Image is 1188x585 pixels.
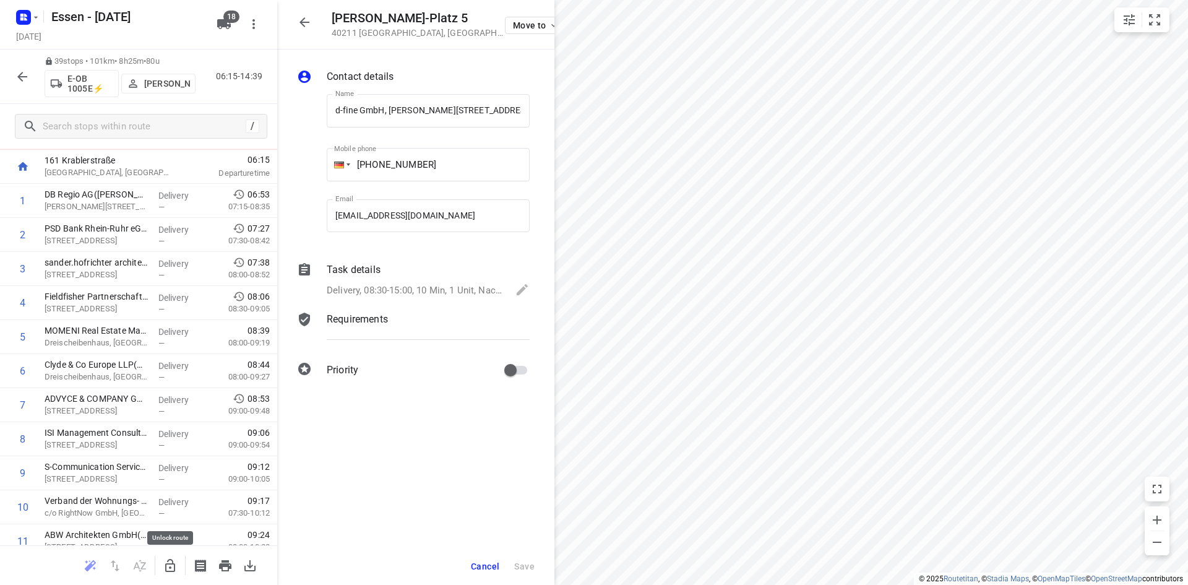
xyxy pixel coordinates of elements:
p: Fieldfisher Partnerschaft von Rechtsanwälten mbB(Lena Meyer) [45,290,148,303]
p: 39 stops • 101km • 8h25m [45,56,196,67]
span: 80u [146,56,159,66]
svg: Early [233,188,245,201]
span: — [158,475,165,484]
div: 10 [17,501,28,513]
p: 08:00-10:22 [209,541,270,553]
div: 6 [20,365,25,377]
p: 08:00-09:19 [209,337,270,349]
p: Departure time [188,167,270,180]
button: Fit zoom [1142,7,1167,32]
p: [STREET_ADDRESS] [45,473,148,485]
div: Requirements [297,312,530,349]
p: Kreuzstraße 34, Düsseldorf [45,541,148,553]
p: 08:30-09:05 [209,303,270,315]
button: More [241,12,266,37]
p: Clyde & Co Europe LLP(NAMELESS CONTACT) [45,358,148,371]
p: Delivery [158,223,204,236]
div: 11 [17,535,28,547]
div: 8 [20,433,25,445]
p: 07:30-10:12 [209,507,270,519]
p: Bleichstraße 20, Düsseldorf [45,405,148,417]
span: 09:17 [247,495,270,507]
p: 09:00-09:48 [209,405,270,417]
button: 18 [212,12,236,37]
input: 1 (702) 123-4567 [327,148,530,181]
span: 09:12 [247,461,270,473]
div: 4 [20,297,25,309]
p: PSD Bank Rhein-Ruhr eG - Düsseldorf(nicht vorhanden) [45,222,148,235]
p: 09:00-09:54 [209,439,270,451]
div: 1 [20,195,25,207]
p: [PERSON_NAME] [144,79,190,89]
h5: [PERSON_NAME]-Platz 5 [332,11,505,25]
span: Cancel [471,561,499,571]
p: Delivery [158,428,204,440]
span: Sort by time window [127,559,152,571]
span: • [144,56,146,66]
p: Delivery [158,292,204,304]
span: 09:06 [247,427,270,439]
div: Task detailsDelivery, 08:30-15:00, 10 Min, 1 Unit, Nach der Auslieferung kann das Auto stehen ble... [297,262,530,300]
button: Map settings [1117,7,1142,32]
div: 7 [20,399,25,411]
span: — [158,202,165,212]
p: Priority [327,363,358,378]
p: Dreischeibenhaus, Düsseldorf [45,337,148,349]
div: 2 [20,229,25,241]
div: 9 [20,467,25,479]
div: 3 [20,263,25,275]
a: OpenMapTiles [1038,574,1085,583]
h5: Project date [11,29,46,43]
svg: Edit [515,282,530,297]
span: — [158,543,165,552]
span: — [158,305,165,314]
div: small contained button group [1114,7,1169,32]
span: Reoptimize route [78,559,103,571]
p: Dreischeibenhaus, Düsseldorf [45,371,148,383]
span: 07:38 [247,256,270,269]
p: DB Regio AG(Frank Brunnenkant) [45,188,148,201]
span: — [158,339,165,348]
p: Delivery [158,326,204,338]
p: 08:00-08:52 [209,269,270,281]
p: E-OB 1005E⚡ [67,74,113,93]
p: sander.hofrichter architekten GmbH(Julia von Maltitz) [45,256,148,269]
li: © 2025 , © , © © contributors [919,574,1183,583]
div: 5 [20,331,25,343]
p: Delivery, 08:30-15:00, 10 Min, 1 Unit, Nach der Auslieferung kann das Auto stehen bleiben. Fusswe... [327,284,503,298]
p: 06:15-14:39 [216,70,267,83]
p: ISI Management Consulting GmbH(Liliana Hennig) [45,427,148,439]
span: 09:24 [247,529,270,541]
span: — [158,271,165,280]
div: Germany: + 49 [327,148,350,181]
span: — [158,509,165,518]
p: 07:15-08:35 [209,201,270,213]
div: Contact details [297,69,530,87]
p: Requirements [327,312,388,327]
p: Delivery [158,394,204,406]
p: c/o RightNow GmbH, Düsseldorf [45,507,148,519]
p: S-Communication Services GmbH(Yasemin Kaya) [45,461,148,473]
a: Stadia Maps [987,574,1029,583]
p: Delivery [158,496,204,508]
button: Close [292,10,317,35]
span: Move to [513,20,559,30]
span: Print shipping labels [188,559,213,571]
span: 08:53 [247,392,270,405]
p: Verband der Wohnungs- und Immobilienwirtschaft Rheinland Westfalen e.V.(Giuseppina D'Agostino) [45,495,148,507]
svg: Early [233,256,245,269]
a: OpenStreetMap [1091,574,1142,583]
span: 08:06 [247,290,270,303]
p: MOMENI Real Estate Management GmbH(Anna-Katharina Schwarzat) [45,324,148,337]
h5: Rename [46,7,207,27]
p: 08:00-09:27 [209,371,270,383]
span: Download route [238,559,262,571]
p: Willi-Becker-Allee 11, Düsseldorf [45,201,148,213]
span: 08:39 [247,324,270,337]
span: 06:53 [247,188,270,201]
p: ABW Architekten GmbH(Ingo Binder) [45,529,148,541]
p: Delivery [158,360,204,372]
span: 08:44 [247,358,270,371]
button: [PERSON_NAME] [121,74,196,93]
p: Delivery [158,530,204,542]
